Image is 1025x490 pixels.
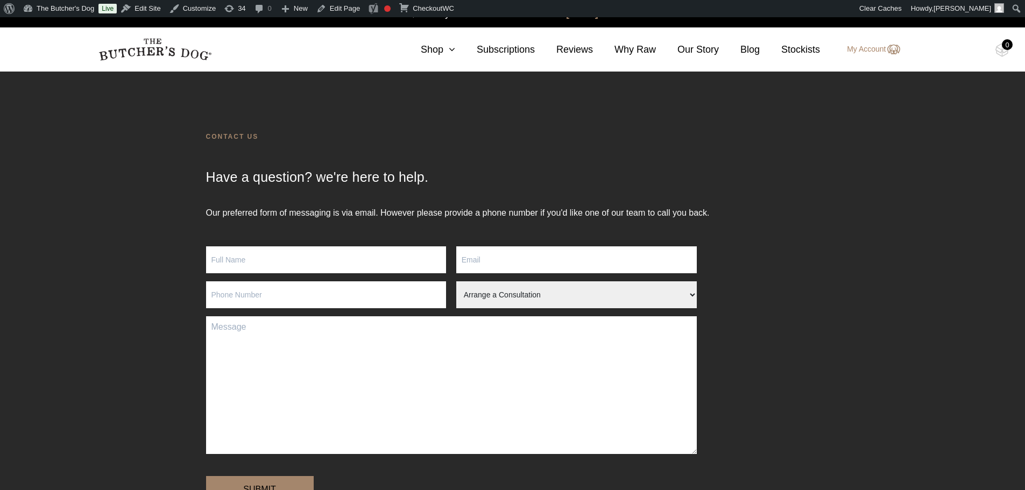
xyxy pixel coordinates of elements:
[995,43,1009,57] img: TBD_Cart-Empty.png
[760,42,820,57] a: Stockists
[455,42,535,57] a: Subscriptions
[399,42,455,57] a: Shop
[206,131,819,169] h1: Contact Us
[934,4,991,12] span: [PERSON_NAME]
[456,246,697,273] input: Email
[1002,39,1013,50] div: 0
[206,207,819,246] p: Our preferred form of messaging is via email. However please provide a phone number if you'd like...
[206,169,819,207] h2: Have a question? we're here to help.
[206,246,447,273] input: Full Name
[719,42,760,57] a: Blog
[593,42,656,57] a: Why Raw
[535,42,593,57] a: Reviews
[1007,6,1014,19] a: close
[836,43,900,56] a: My Account
[98,4,117,13] a: Live
[384,5,391,12] div: Focus keyphrase not set
[206,281,447,308] input: Phone Number
[656,42,719,57] a: Our Story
